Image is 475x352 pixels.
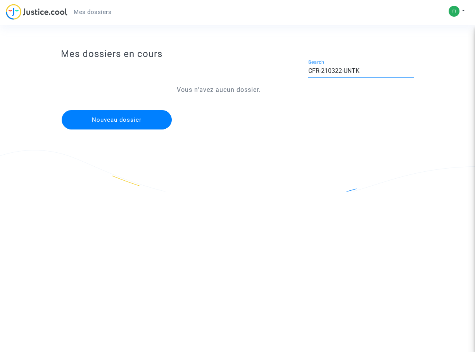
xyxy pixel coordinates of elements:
p: Vous n'avez aucun dossier. [177,85,261,136]
a: Nouveau dossier [61,105,173,112]
img: 959193a6823beed63e598be304fa26a5 [449,6,459,17]
span: Mes dossiers [74,9,111,16]
a: Mes dossiers [67,6,117,18]
h3: Mes dossiers en cours [61,48,414,60]
button: Nouveau dossier [62,110,172,129]
img: jc-logo.svg [6,4,67,20]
